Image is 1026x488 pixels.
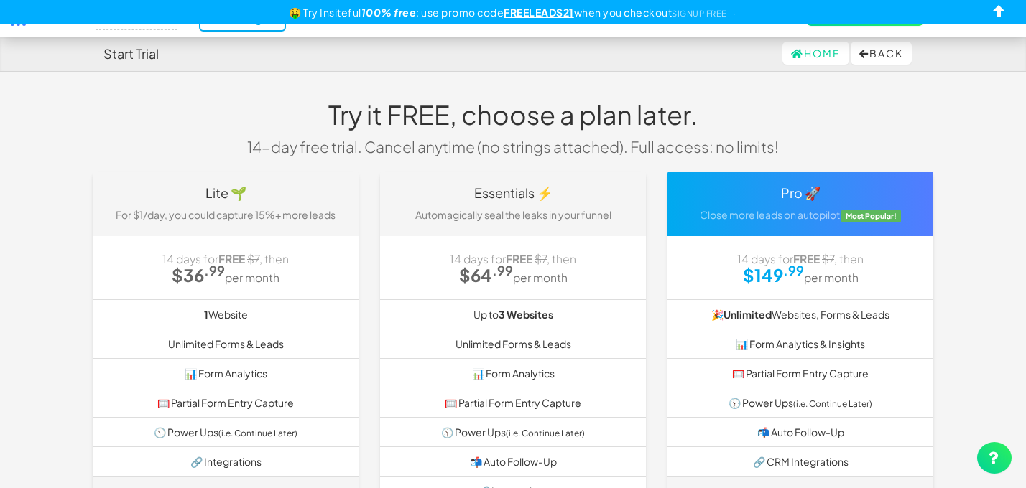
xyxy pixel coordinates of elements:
[236,100,790,129] h1: Try it FREE, choose a plan later.
[225,271,279,284] small: per month
[361,6,417,19] b: 100% free
[162,252,289,266] span: 14 days for , then
[93,446,359,477] li: 🔗 Integrations
[103,186,348,200] h4: Lite 🌱
[506,252,532,266] strong: FREE
[380,417,646,447] li: 🕥 Power Ups
[851,42,912,65] button: Back
[737,252,864,266] span: 14 days for , then
[783,262,804,278] sup: .99
[380,299,646,329] li: Up to
[236,136,790,157] p: 14-day free trial. Cancel anytime (no strings attached). Full access: no limits!
[218,252,245,266] strong: FREE
[793,252,820,266] strong: FREE
[459,264,513,286] strong: $64
[667,299,933,329] li: 🎉 Websites, Forms & Leads
[804,271,859,284] small: per month
[204,308,208,321] b: 1
[535,252,547,266] strike: $7
[841,210,902,222] span: Most Popular!
[93,358,359,388] li: 📊 Form Analytics
[513,271,568,284] small: per month
[172,264,225,286] strong: $36
[391,207,635,222] p: Automagically seal the leaks in your funnel
[391,186,635,200] h4: Essentials ⚡
[103,47,159,61] h4: Start Trial
[667,388,933,418] li: 🕥 Power Ups
[93,388,359,418] li: 🥅 Partial Form Entry Capture
[380,388,646,418] li: 🥅 Partial Form Entry Capture
[700,208,840,221] span: Close more leads on autopilot
[218,428,297,438] small: (i.e. Continue Later)
[103,207,348,222] p: For $1/day, you could capture 15%+ more leads
[204,262,225,278] sup: .99
[743,264,804,286] strong: $149
[782,42,849,65] a: Home
[672,9,737,18] a: SIGNUP FREE →
[667,358,933,388] li: 🥅 Partial Form Entry Capture
[247,252,259,266] strike: $7
[93,417,359,447] li: 🕥 Power Ups
[667,329,933,359] li: 📊 Form Analytics & Insights
[504,6,574,19] u: FREELEADS21
[506,428,585,438] small: (i.e. Continue Later)
[450,252,576,266] span: 14 days for , then
[822,252,834,266] strike: $7
[380,329,646,359] li: Unlimited Forms & Leads
[793,398,872,409] small: (i.e. Continue Later)
[380,358,646,388] li: 📊 Form Analytics
[93,299,359,329] li: Website
[667,446,933,477] li: 🔗 CRM Integrations
[499,308,553,321] b: 3 Websites
[93,329,359,359] li: Unlimited Forms & Leads
[724,308,772,321] strong: Unlimited
[380,446,646,477] li: 📬 Auto Follow-Up
[492,262,513,278] sup: .99
[678,186,923,200] h4: Pro 🚀
[667,417,933,447] li: 📬 Auto Follow-Up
